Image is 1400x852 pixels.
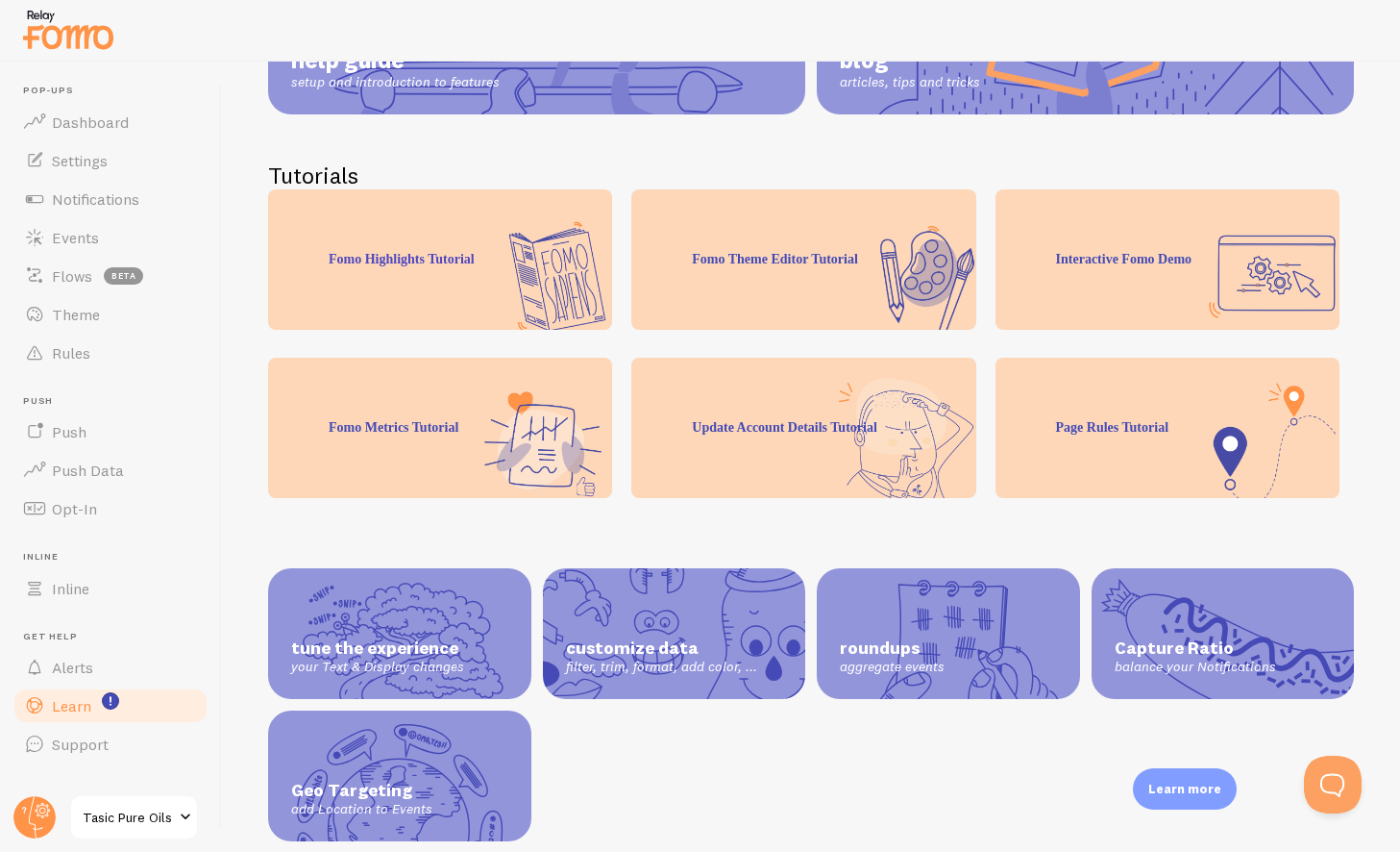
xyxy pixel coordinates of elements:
[52,735,109,754] span: Support
[12,451,209,489] a: Push Data
[631,189,975,330] div: Fomo Theme Editor Tutorial
[840,74,980,91] span: articles, tips and tricks
[840,659,1057,676] span: aggregate events
[566,659,783,676] span: filter, trim, format, add color, ...
[12,648,209,687] a: Alerts
[23,85,209,97] span: Pop-ups
[12,218,209,257] a: Events
[1148,780,1221,798] p: Learn more
[566,638,783,660] span: customize data
[840,638,1057,660] span: roundups
[104,267,143,285] span: beta
[291,638,508,660] span: tune the experience
[12,725,209,764] a: Support
[20,5,116,54] img: fomo-relay-logo-orange.svg
[69,794,199,840] a: Tasic Pure Oils
[52,579,89,598] span: Inline
[1115,638,1332,660] span: Capture Ratio
[52,228,99,247] span: Events
[52,696,91,715] span: Learn
[12,295,209,334] a: Theme
[23,551,209,564] span: Inline
[12,180,209,218] a: Notifications
[12,334,209,372] a: Rules
[12,103,209,141] a: Dashboard
[52,461,124,480] span: Push Data
[52,113,129,132] span: Dashboard
[12,413,209,451] a: Push
[52,343,90,363] span: Rules
[52,422,86,441] span: Push
[52,305,100,324] span: Theme
[268,161,1354,190] h2: Tutorials
[291,801,508,818] span: add Location to Events
[52,266,92,286] span: Flows
[1304,756,1362,814] iframe: Help Scout Beacon - Open
[23,395,209,408] span: Push
[102,692,119,710] svg: <p>Watch New Feature Tutorials!</p>
[1133,768,1237,810] div: Learn more
[291,659,508,676] span: your Text & Display changes
[52,189,139,209] span: Notifications
[995,358,1339,498] div: Page Rules Tutorial
[995,189,1339,330] div: Interactive Fomo Demo
[12,489,209,528] a: Opt-In
[12,141,209,180] a: Settings
[1115,659,1332,676] span: balance your Notifications
[268,358,612,498] div: Fomo Metrics Tutorial
[12,569,209,608] a: Inline
[291,780,508,802] span: Geo Targeting
[52,658,93,677] span: Alerts
[52,151,108,170] span: Settings
[268,189,612,330] div: Fomo Highlights Tutorial
[52,499,97,518] span: Opt-In
[83,806,174,829] span: Tasic Pure Oils
[291,74,500,91] span: setup and introduction to features
[12,687,209,725] a: Learn
[12,257,209,295] a: Flows beta
[631,358,975,498] div: Update Account Details Tutorial
[23,631,209,643] span: Get Help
